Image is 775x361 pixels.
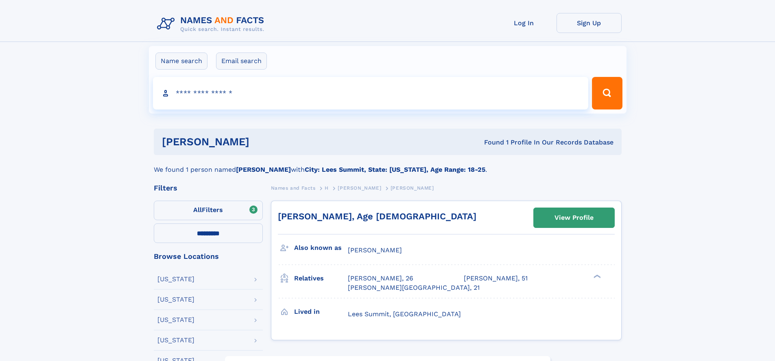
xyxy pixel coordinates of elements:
[154,253,263,260] div: Browse Locations
[325,185,329,191] span: H
[278,211,476,221] a: [PERSON_NAME], Age [DEMOGRAPHIC_DATA]
[338,185,381,191] span: [PERSON_NAME]
[592,274,601,279] div: ❯
[348,310,461,318] span: Lees Summit, [GEOGRAPHIC_DATA]
[154,155,622,175] div: We found 1 person named with .
[325,183,329,193] a: H
[162,137,367,147] h1: [PERSON_NAME]
[157,317,194,323] div: [US_STATE]
[464,274,528,283] a: [PERSON_NAME], 51
[367,138,613,147] div: Found 1 Profile In Our Records Database
[294,305,348,319] h3: Lived in
[157,276,194,282] div: [US_STATE]
[154,184,263,192] div: Filters
[153,77,589,109] input: search input
[348,246,402,254] span: [PERSON_NAME]
[391,185,434,191] span: [PERSON_NAME]
[491,13,557,33] a: Log In
[348,274,413,283] a: [PERSON_NAME], 26
[157,296,194,303] div: [US_STATE]
[155,53,207,70] label: Name search
[557,13,622,33] a: Sign Up
[305,166,485,173] b: City: Lees Summit, State: [US_STATE], Age Range: 18-25
[154,13,271,35] img: Logo Names and Facts
[338,183,381,193] a: [PERSON_NAME]
[154,201,263,220] label: Filters
[271,183,316,193] a: Names and Facts
[534,208,614,228] a: View Profile
[216,53,267,70] label: Email search
[294,241,348,255] h3: Also known as
[592,77,622,109] button: Search Button
[348,283,480,292] a: [PERSON_NAME][GEOGRAPHIC_DATA], 21
[193,206,202,214] span: All
[157,337,194,343] div: [US_STATE]
[555,208,594,227] div: View Profile
[236,166,291,173] b: [PERSON_NAME]
[294,271,348,285] h3: Relatives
